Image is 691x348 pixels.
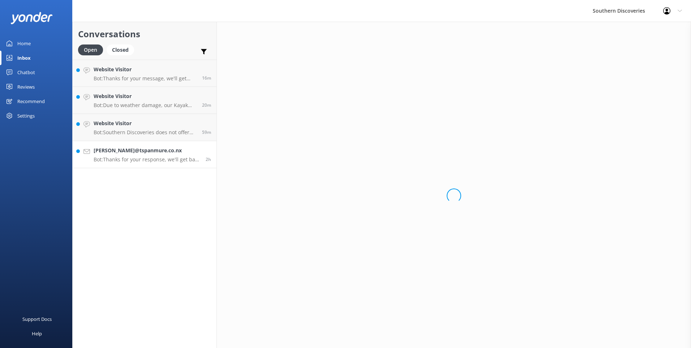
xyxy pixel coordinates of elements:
[94,102,197,109] p: Bot: Due to weather damage, our Kayak Shed is temporarily closed, and we don’t have a reopening d...
[78,46,107,54] a: Open
[78,44,103,55] div: Open
[73,114,216,141] a: Website VisitorBot:Southern Discoveries does not offer customer parking at the [GEOGRAPHIC_DATA]....
[32,326,42,341] div: Help
[94,75,197,82] p: Bot: Thanks for your message, we'll get back to you as soon as we can. You're also welcome to kee...
[202,102,211,108] span: 04:17pm 16-Aug-2025 (UTC +12:00) Pacific/Auckland
[206,156,211,162] span: 02:15pm 16-Aug-2025 (UTC +12:00) Pacific/Auckland
[107,44,134,55] div: Closed
[17,109,35,123] div: Settings
[94,65,197,73] h4: Website Visitor
[17,65,35,80] div: Chatbot
[202,129,211,135] span: 03:39pm 16-Aug-2025 (UTC +12:00) Pacific/Auckland
[22,312,52,326] div: Support Docs
[94,129,197,136] p: Bot: Southern Discoveries does not offer customer parking at the [GEOGRAPHIC_DATA]. However, ther...
[107,46,138,54] a: Closed
[11,12,52,24] img: yonder-white-logo.png
[94,156,200,163] p: Bot: Thanks for your response, we'll get back to you as soon as we can during opening hours.
[94,92,197,100] h4: Website Visitor
[73,60,216,87] a: Website VisitorBot:Thanks for your message, we'll get back to you as soon as we can. You're also ...
[73,141,216,168] a: [PERSON_NAME]@tspanmure.co.nxBot:Thanks for your response, we'll get back to you as soon as we ca...
[17,94,45,109] div: Recommend
[17,80,35,94] div: Reviews
[202,75,211,81] span: 04:22pm 16-Aug-2025 (UTC +12:00) Pacific/Auckland
[78,27,211,41] h2: Conversations
[17,36,31,51] div: Home
[94,147,200,154] h4: [PERSON_NAME]@tspanmure.co.nx
[17,51,31,65] div: Inbox
[94,119,197,127] h4: Website Visitor
[73,87,216,114] a: Website VisitorBot:Due to weather damage, our Kayak Shed is temporarily closed, and we don’t have...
